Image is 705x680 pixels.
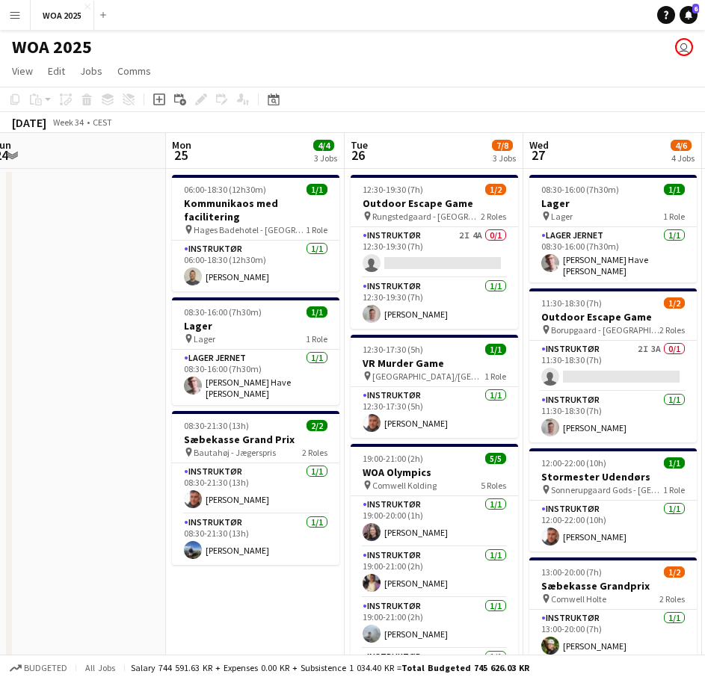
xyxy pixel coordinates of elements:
app-card-role: Instruktør2I4A0/112:30-19:30 (7h) [351,227,518,278]
span: View [12,64,33,78]
span: Week 34 [49,117,87,128]
app-job-card: 08:30-16:00 (7h30m)1/1Lager Lager1 RoleLager Jernet1/108:30-16:00 (7h30m)[PERSON_NAME] Have [PERS... [172,297,339,405]
span: 1/1 [664,457,685,469]
span: 1 Role [663,484,685,495]
app-job-card: 11:30-18:30 (7h)1/2Outdoor Escape Game Borupgaard - [GEOGRAPHIC_DATA]2 RolesInstruktør2I3A0/111:3... [529,288,697,442]
div: CEST [93,117,112,128]
span: 4/4 [313,140,334,151]
h3: Kommunikaos med facilitering [172,197,339,223]
div: [DATE] [12,115,46,130]
span: Edit [48,64,65,78]
div: Salary 744 591.63 KR + Expenses 0.00 KR + Subsistence 1 034.40 KR = [131,662,529,673]
span: 1/1 [307,184,327,195]
a: Jobs [74,61,108,81]
h3: Outdoor Escape Game [529,310,697,324]
span: 2 Roles [302,447,327,458]
span: 1/2 [485,184,506,195]
app-card-role: Instruktør2I3A0/111:30-18:30 (7h) [529,341,697,392]
app-job-card: 06:00-18:30 (12h30m)1/1Kommunikaos med facilitering Hages Badehotel - [GEOGRAPHIC_DATA]1 RoleInst... [172,175,339,291]
h3: Sæbekasse Grand Prix [172,433,339,446]
h3: WOA Olympics [351,466,518,479]
span: 08:30-16:00 (7h30m) [184,306,262,318]
app-card-role: Instruktør1/106:00-18:30 (12h30m)[PERSON_NAME] [172,241,339,291]
button: WOA 2025 [31,1,94,30]
span: 5/5 [485,453,506,464]
h3: Stormester Udendørs [529,470,697,483]
span: Sonnerupgaard Gods - [GEOGRAPHIC_DATA] [551,484,663,495]
span: 27 [527,146,549,164]
app-card-role: Instruktør1/119:00-21:00 (2h)[PERSON_NAME] [351,547,518,598]
span: 1 Role [306,333,327,344]
span: 06:00-18:30 (12h30m) [184,184,266,195]
h3: Outdoor Escape Game [351,197,518,210]
span: 26 [348,146,368,164]
app-card-role: Lager Jernet1/108:30-16:00 (7h30m)[PERSON_NAME] Have [PERSON_NAME] [172,350,339,405]
span: 2 Roles [659,593,685,605]
span: Bautahøj - Jægerspris [194,447,276,458]
span: 1/2 [664,297,685,309]
span: Jobs [80,64,102,78]
div: 3 Jobs [314,152,337,164]
div: 08:30-16:00 (7h30m)1/1Lager Lager1 RoleLager Jernet1/108:30-16:00 (7h30m)[PERSON_NAME] Have [PERS... [529,175,697,282]
span: 12:30-17:30 (5h) [363,344,423,355]
app-job-card: 08:30-21:30 (13h)2/2Sæbekasse Grand Prix Bautahøj - Jægerspris2 RolesInstruktør1/108:30-21:30 (13... [172,411,339,565]
span: Budgeted [24,663,67,673]
app-job-card: 12:30-19:30 (7h)1/2Outdoor Escape Game Rungstedgaard - [GEOGRAPHIC_DATA]2 RolesInstruktør2I4A0/11... [351,175,518,329]
span: 1 Role [663,211,685,222]
span: 08:30-16:00 (7h30m) [541,184,619,195]
span: Comms [117,64,151,78]
span: 1 Role [484,371,506,382]
app-job-card: 19:00-21:00 (2h)5/5WOA Olympics Comwell Kolding5 RolesInstruktør1/119:00-20:00 (1h)[PERSON_NAME]I... [351,444,518,665]
a: View [6,61,39,81]
app-card-role: Instruktør1/119:00-20:00 (1h)[PERSON_NAME] [351,496,518,547]
span: 2 Roles [481,211,506,222]
span: 2 Roles [659,324,685,336]
app-card-role: Instruktør1/108:30-21:30 (13h)[PERSON_NAME] [172,514,339,565]
span: 08:30-21:30 (13h) [184,420,249,431]
app-user-avatar: Drift Drift [675,38,693,56]
app-card-role: Lager Jernet1/108:30-16:00 (7h30m)[PERSON_NAME] Have [PERSON_NAME] [529,227,697,282]
app-job-card: 12:30-17:30 (5h)1/1VR Murder Game [GEOGRAPHIC_DATA]/[GEOGRAPHIC_DATA]1 RoleInstruktør1/112:30-17:... [351,335,518,438]
span: Hages Badehotel - [GEOGRAPHIC_DATA] [194,224,306,235]
span: All jobs [82,662,118,673]
app-job-card: 12:00-22:00 (10h)1/1Stormester Udendørs Sonnerupgaard Gods - [GEOGRAPHIC_DATA]1 RoleInstruktør1/1... [529,448,697,551]
app-card-role: Instruktør1/111:30-18:30 (7h)[PERSON_NAME] [529,392,697,442]
span: 12:00-22:00 (10h) [541,457,606,469]
app-card-role: Instruktør1/112:00-22:00 (10h)[PERSON_NAME] [529,501,697,551]
span: 12:30-19:30 (7h) [363,184,423,195]
span: 1/1 [485,344,506,355]
span: Wed [529,138,549,152]
span: 1/1 [664,184,685,195]
span: Tue [351,138,368,152]
span: Total Budgeted 745 626.03 KR [401,662,529,673]
button: Budgeted [7,660,70,676]
span: Comwell Holte [551,593,606,605]
span: 11:30-18:30 (7h) [541,297,602,309]
h3: Lager [529,197,697,210]
span: Borupgaard - [GEOGRAPHIC_DATA] [551,324,659,336]
span: [GEOGRAPHIC_DATA]/[GEOGRAPHIC_DATA] [372,371,484,382]
h3: Lager [172,319,339,333]
span: 1/1 [307,306,327,318]
app-card-role: Instruktør1/119:00-21:00 (2h)[PERSON_NAME] [351,598,518,649]
span: 25 [170,146,191,164]
span: 4/6 [671,140,692,151]
div: 4 Jobs [671,152,695,164]
span: 6 [692,4,699,13]
span: Rungstedgaard - [GEOGRAPHIC_DATA] [372,211,481,222]
span: 19:00-21:00 (2h) [363,453,423,464]
a: Comms [111,61,157,81]
h1: WOA 2025 [12,36,92,58]
app-card-role: Instruktør1/113:00-20:00 (7h)[PERSON_NAME] [529,610,697,661]
span: Mon [172,138,191,152]
span: Comwell Kolding [372,480,437,491]
span: 2/2 [307,420,327,431]
span: 5 Roles [481,480,506,491]
span: 1/2 [664,566,685,578]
